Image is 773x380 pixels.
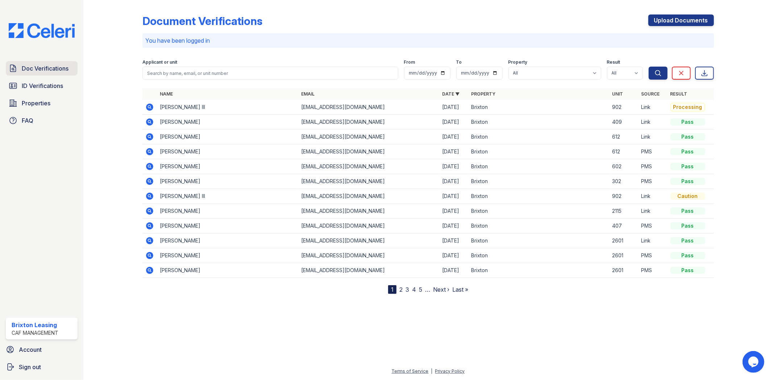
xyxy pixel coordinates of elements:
td: [DATE] [439,248,468,263]
label: Property [508,59,528,65]
img: CE_Logo_Blue-a8612792a0a2168367f1c8372b55b34899dd931a85d93a1a3d3e32e68fde9ad4.png [3,23,80,38]
td: [DATE] [439,130,468,144]
td: Brixton [468,130,609,144]
td: 409 [610,115,639,130]
div: Document Verifications [142,14,262,28]
td: Brixton [468,204,609,219]
td: Brixton [468,189,609,204]
label: From [404,59,415,65]
td: 902 [610,100,639,115]
div: Pass [670,148,705,155]
td: Brixton [468,174,609,189]
td: Link [639,130,668,144]
a: Properties [6,96,78,110]
div: Pass [670,133,705,140]
td: 612 [610,144,639,159]
td: 2115 [610,204,639,219]
a: Account [3,342,80,357]
div: Caution [670,193,705,200]
div: Pass [670,118,705,126]
td: [EMAIL_ADDRESS][DOMAIN_NAME] [298,233,439,248]
a: 5 [419,286,422,293]
a: Next › [433,286,449,293]
div: Pass [670,222,705,229]
td: [DATE] [439,115,468,130]
a: Name [160,91,173,97]
span: FAQ [22,116,33,125]
td: [DATE] [439,204,468,219]
td: [EMAIL_ADDRESS][DOMAIN_NAME] [298,130,439,144]
td: [DATE] [439,159,468,174]
td: [DATE] [439,219,468,233]
a: Upload Documents [648,14,714,26]
div: | [431,368,433,374]
td: [PERSON_NAME] [157,219,298,233]
td: [EMAIL_ADDRESS][DOMAIN_NAME] [298,189,439,204]
span: … [425,285,430,294]
a: Doc Verifications [6,61,78,76]
td: [PERSON_NAME] [157,204,298,219]
td: Brixton [468,263,609,278]
a: Last » [452,286,468,293]
td: Brixton [468,144,609,159]
td: [PERSON_NAME] [157,248,298,263]
td: Brixton [468,233,609,248]
td: [PERSON_NAME] [157,130,298,144]
td: 612 [610,130,639,144]
td: [EMAIL_ADDRESS][DOMAIN_NAME] [298,263,439,278]
td: 302 [610,174,639,189]
td: [PERSON_NAME] [157,144,298,159]
td: [PERSON_NAME] [157,115,298,130]
a: Unit [612,91,623,97]
td: PMS [639,263,668,278]
span: Properties [22,99,50,107]
td: [DATE] [439,174,468,189]
a: ID Verifications [6,79,78,93]
td: 602 [610,159,639,174]
a: 3 [406,286,409,293]
td: Brixton [468,248,609,263]
td: Link [639,204,668,219]
a: FAQ [6,113,78,128]
a: Email [301,91,315,97]
td: [PERSON_NAME] [157,233,298,248]
td: Link [639,115,668,130]
td: Brixton [468,100,609,115]
td: [EMAIL_ADDRESS][DOMAIN_NAME] [298,219,439,233]
div: CAF Management [12,329,58,337]
label: To [456,59,462,65]
td: [EMAIL_ADDRESS][DOMAIN_NAME] [298,204,439,219]
p: You have been logged in [145,36,711,45]
a: Terms of Service [392,368,429,374]
td: Brixton [468,115,609,130]
td: [DATE] [439,233,468,248]
div: Brixton Leasing [12,321,58,329]
td: PMS [639,219,668,233]
label: Applicant or unit [142,59,177,65]
td: Link [639,100,668,115]
td: [EMAIL_ADDRESS][DOMAIN_NAME] [298,174,439,189]
a: Privacy Policy [435,368,465,374]
td: Brixton [468,219,609,233]
a: 2 [399,286,403,293]
td: PMS [639,159,668,174]
span: Doc Verifications [22,64,68,73]
td: [PERSON_NAME] [157,174,298,189]
td: 2601 [610,263,639,278]
div: Pass [670,252,705,259]
div: Pass [670,178,705,185]
td: Brixton [468,159,609,174]
td: Link [639,233,668,248]
div: Pass [670,237,705,244]
td: Link [639,189,668,204]
span: Sign out [19,363,41,371]
td: [PERSON_NAME] [157,159,298,174]
div: 1 [388,285,396,294]
div: Pass [670,267,705,274]
a: Sign out [3,360,80,374]
div: Processing [670,103,705,111]
td: [EMAIL_ADDRESS][DOMAIN_NAME] [298,159,439,174]
td: [EMAIL_ADDRESS][DOMAIN_NAME] [298,144,439,159]
input: Search by name, email, or unit number [142,67,398,80]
